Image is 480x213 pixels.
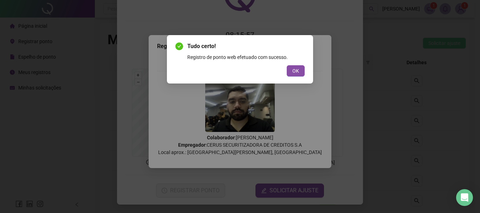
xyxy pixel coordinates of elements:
span: Tudo certo! [187,42,305,51]
span: OK [292,67,299,75]
div: Registro de ponto web efetuado com sucesso. [187,53,305,61]
span: check-circle [175,42,183,50]
button: OK [287,65,305,76]
div: Open Intercom Messenger [456,189,473,206]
